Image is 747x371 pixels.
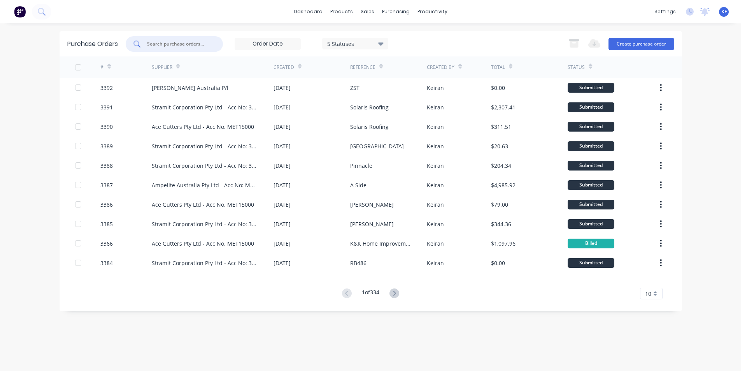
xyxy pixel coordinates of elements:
[645,290,651,298] span: 10
[350,259,366,267] div: RB486
[427,84,444,92] div: Keiran
[427,142,444,150] div: Keiran
[274,162,291,170] div: [DATE]
[235,38,300,50] input: Order Date
[274,103,291,111] div: [DATE]
[274,220,291,228] div: [DATE]
[568,83,614,93] div: Submitted
[152,103,258,111] div: Stramit Corporation Pty Ltd - Acc No: 32915
[491,123,511,131] div: $311.51
[274,200,291,209] div: [DATE]
[568,258,614,268] div: Submitted
[274,123,291,131] div: [DATE]
[651,6,680,18] div: settings
[568,122,614,132] div: Submitted
[152,162,258,170] div: Stramit Corporation Pty Ltd - Acc No: 32915
[491,259,505,267] div: $0.00
[350,64,375,71] div: Reference
[350,181,366,189] div: A Side
[100,200,113,209] div: 3386
[100,123,113,131] div: 3390
[427,123,444,131] div: Keiran
[427,103,444,111] div: Keiran
[274,181,291,189] div: [DATE]
[100,103,113,111] div: 3391
[427,181,444,189] div: Keiran
[568,239,614,248] div: Billed
[152,181,258,189] div: Ampelite Australia Pty Ltd - Acc No: METSUP
[152,123,254,131] div: Ace Gutters Pty Ltd - Acc No. MET15000
[100,142,113,150] div: 3389
[378,6,414,18] div: purchasing
[568,161,614,171] div: Submitted
[350,103,389,111] div: Solaris Roofing
[326,6,357,18] div: products
[568,180,614,190] div: Submitted
[152,259,258,267] div: Stramit Corporation Pty Ltd - Acc No: 32915
[427,259,444,267] div: Keiran
[491,239,516,248] div: $1,097.96
[491,162,511,170] div: $204.34
[350,84,359,92] div: ZST
[274,239,291,248] div: [DATE]
[414,6,451,18] div: productivity
[427,64,454,71] div: Created By
[100,181,113,189] div: 3387
[14,6,26,18] img: Factory
[100,84,113,92] div: 3392
[274,64,294,71] div: Created
[152,220,258,228] div: Stramit Corporation Pty Ltd - Acc No: 32915
[491,220,511,228] div: $344.36
[100,259,113,267] div: 3384
[427,220,444,228] div: Keiran
[67,39,118,49] div: Purchase Orders
[362,288,379,299] div: 1 of 334
[100,239,113,248] div: 3366
[100,162,113,170] div: 3388
[152,200,254,209] div: Ace Gutters Pty Ltd - Acc No. MET15000
[568,64,585,71] div: Status
[568,102,614,112] div: Submitted
[100,220,113,228] div: 3385
[350,220,394,228] div: [PERSON_NAME]
[350,239,411,248] div: K&K Home Improvements- 1558834
[290,6,326,18] a: dashboard
[608,38,674,50] button: Create purchase order
[427,239,444,248] div: Keiran
[491,103,516,111] div: $2,307.41
[152,84,228,92] div: [PERSON_NAME] Australia P/l
[350,142,404,150] div: [GEOGRAPHIC_DATA]
[491,181,516,189] div: $4,985.92
[568,141,614,151] div: Submitted
[721,8,727,15] span: KF
[146,40,211,48] input: Search purchase orders...
[491,84,505,92] div: $0.00
[568,200,614,209] div: Submitted
[427,200,444,209] div: Keiran
[152,142,258,150] div: Stramit Corporation Pty Ltd - Acc No: 32915
[274,259,291,267] div: [DATE]
[350,200,394,209] div: [PERSON_NAME]
[491,200,508,209] div: $79.00
[491,142,508,150] div: $20.63
[327,39,383,47] div: 5 Statuses
[350,123,389,131] div: Solaris Roofing
[350,162,372,170] div: Pinnacle
[152,64,172,71] div: Supplier
[427,162,444,170] div: Keiran
[274,84,291,92] div: [DATE]
[491,64,505,71] div: Total
[568,219,614,229] div: Submitted
[357,6,378,18] div: sales
[100,64,103,71] div: #
[152,239,254,248] div: Ace Gutters Pty Ltd - Acc No. MET15000
[274,142,291,150] div: [DATE]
